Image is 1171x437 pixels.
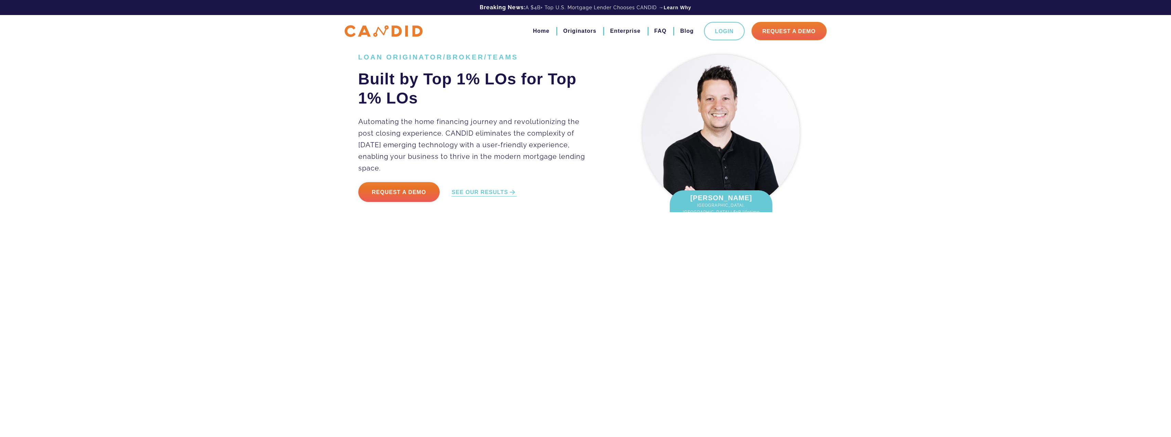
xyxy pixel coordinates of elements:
[533,25,549,37] a: Home
[751,22,827,40] a: Request A Demo
[480,4,525,11] b: Breaking News:
[358,116,595,174] p: Automating the home financing journey and revolutionizing the post closing experience. CANDID eli...
[358,69,595,108] h2: Built by Top 1% LOs for Top 1% LOs
[345,25,423,37] img: CANDID APP
[452,189,517,196] a: SEE OUR RESULTS
[563,25,596,37] a: Originators
[358,53,595,61] h1: LOAN ORIGINATOR/BROKER/TEAMS
[677,202,766,222] span: [GEOGRAPHIC_DATA], [GEOGRAPHIC_DATA] | $1B lifetime fundings
[358,182,440,202] a: Request a Demo
[610,25,640,37] a: Enterprise
[654,25,667,37] a: FAQ
[680,25,694,37] a: Blog
[704,22,745,40] a: Login
[670,190,772,226] div: [PERSON_NAME]
[664,4,691,11] a: Learn Why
